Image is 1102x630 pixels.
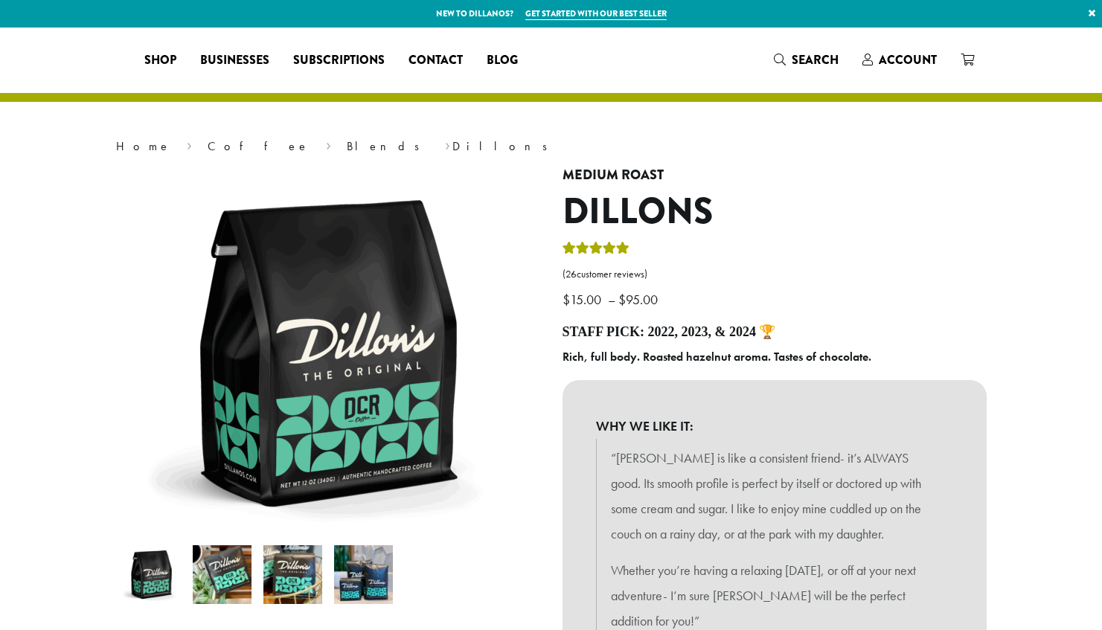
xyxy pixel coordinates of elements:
a: Coffee [208,138,310,154]
a: Get started with our best seller [525,7,667,20]
span: › [187,132,192,155]
b: Rich, full body. Roasted hazelnut aroma. Tastes of chocolate. [563,349,871,364]
a: Blends [347,138,429,154]
a: Home [116,138,171,154]
h4: Medium Roast [563,167,987,184]
div: Rated 5.00 out of 5 [563,240,630,262]
span: 26 [566,268,577,280]
h4: Staff Pick: 2022, 2023, & 2024 🏆 [563,324,987,341]
a: (26customer reviews) [563,267,987,282]
span: Blog [487,51,518,70]
span: Shop [144,51,176,70]
img: Dillons - Image 4 [334,545,393,604]
img: Dillons [122,545,181,604]
span: › [445,132,450,155]
img: Dillons - Image 2 [193,545,252,604]
a: Search [762,48,850,72]
span: Subscriptions [293,51,385,70]
h1: Dillons [563,190,987,234]
bdi: 95.00 [618,291,661,308]
a: Shop [132,48,188,72]
img: Dillons [142,167,514,539]
span: Businesses [200,51,269,70]
span: Contact [409,51,463,70]
span: $ [563,291,570,308]
b: WHY WE LIKE IT: [596,414,953,439]
span: › [326,132,331,155]
bdi: 15.00 [563,291,605,308]
img: Dillons - Image 3 [263,545,322,604]
span: Search [792,51,839,68]
p: “[PERSON_NAME] is like a consistent friend- it’s ALWAYS good. Its smooth profile is perfect by it... [611,446,938,546]
span: – [608,291,615,308]
nav: Breadcrumb [116,138,987,155]
span: $ [618,291,626,308]
span: Account [879,51,937,68]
